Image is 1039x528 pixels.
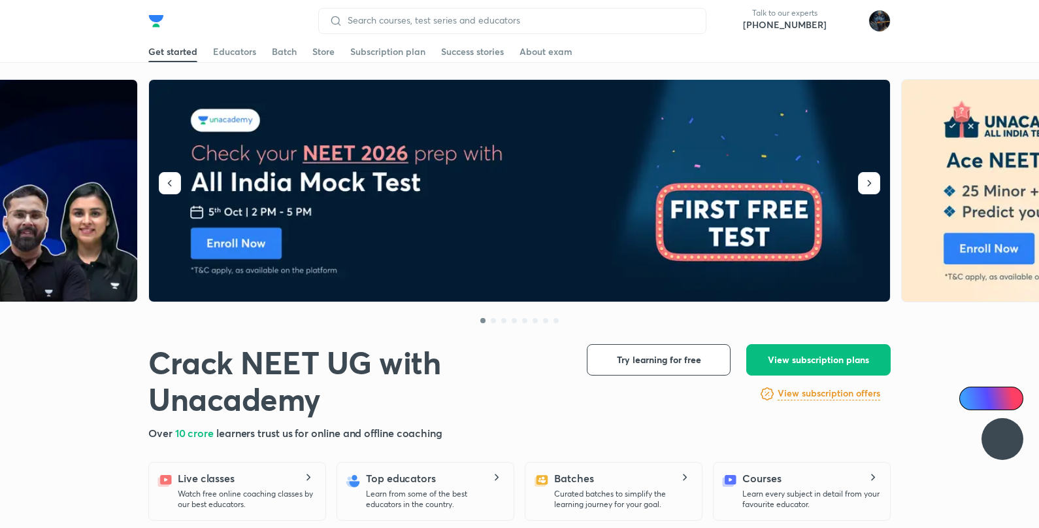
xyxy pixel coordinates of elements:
[995,431,1010,447] img: ttu
[148,41,197,62] a: Get started
[768,353,869,366] span: View subscription plans
[178,470,235,486] h5: Live classes
[617,353,701,366] span: Try learning for free
[213,45,256,58] div: Educators
[981,393,1015,404] span: Ai Doubts
[148,426,175,440] span: Over
[312,45,335,58] div: Store
[778,387,880,400] h6: View subscription offers
[868,10,891,32] img: Purnima Sharma
[312,41,335,62] a: Store
[441,45,504,58] div: Success stories
[967,393,978,404] img: Icon
[778,386,880,402] a: View subscription offers
[746,344,891,376] button: View subscription plans
[342,15,695,26] input: Search courses, test series and educators
[519,41,572,62] a: About exam
[554,489,691,510] p: Curated batches to simplify the learning journey for your goal.
[366,489,503,510] p: Learn from some of the best educators in the country.
[272,41,297,62] a: Batch
[148,344,566,417] h1: Crack NEET UG with Unacademy
[216,426,442,440] span: learners trust us for online and offline coaching
[441,41,504,62] a: Success stories
[178,489,315,510] p: Watch free online coaching classes by our best educators.
[717,8,743,34] img: call-us
[743,8,827,18] p: Talk to our experts
[742,489,880,510] p: Learn every subject in detail from your favourite educator.
[175,426,216,440] span: 10 crore
[743,18,827,31] a: [PHONE_NUMBER]
[366,470,436,486] h5: Top educators
[350,41,425,62] a: Subscription plan
[213,41,256,62] a: Educators
[350,45,425,58] div: Subscription plan
[742,470,781,486] h5: Courses
[587,344,731,376] button: Try learning for free
[272,45,297,58] div: Batch
[959,387,1023,410] a: Ai Doubts
[554,470,593,486] h5: Batches
[148,13,164,29] img: Company Logo
[837,10,858,31] img: avatar
[519,45,572,58] div: About exam
[148,45,197,58] div: Get started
